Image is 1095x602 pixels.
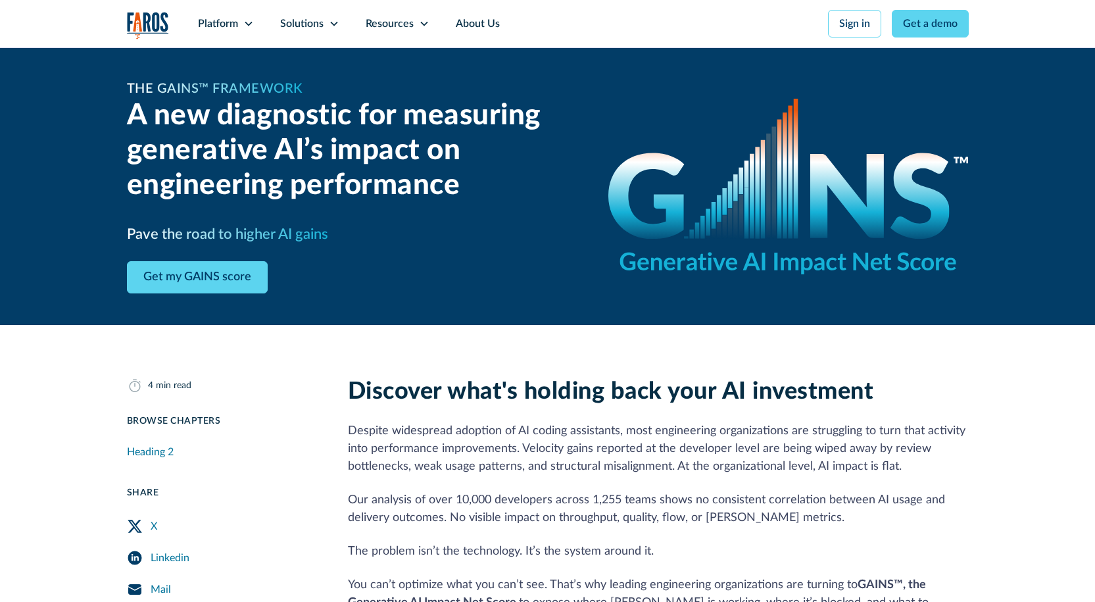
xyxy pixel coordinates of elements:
[127,486,316,500] div: Share
[198,16,238,32] div: Platform
[828,10,881,38] a: Sign in
[127,79,303,99] h1: The GAINS™ Framework
[156,379,191,393] div: min read
[127,414,316,428] div: Browse Chapters
[280,16,324,32] div: Solutions
[608,99,969,274] img: GAINS - the Generative AI Impact Net Score logo
[127,511,316,542] a: Twitter Share
[348,422,969,476] p: Despite widespread adoption of AI coding assistants, most engineering organizations are strugglin...
[892,10,969,38] a: Get a demo
[127,12,169,39] img: Logo of the analytics and reporting company Faros.
[151,518,157,534] div: X
[127,542,316,574] a: LinkedIn Share
[127,12,169,39] a: home
[127,224,328,245] h3: Pave the road to higher AI gains
[348,543,969,561] p: The problem isn’t the technology. It’s the system around it.
[151,550,189,566] div: Linkedin
[348,378,969,406] h2: Discover what's holding back your AI investment
[148,379,153,393] div: 4
[348,491,969,527] p: Our analysis of over 10,000 developers across 1,255 teams shows no consistent correlation between...
[127,261,268,293] a: Get my GAINS score
[127,99,577,203] h2: A new diagnostic for measuring generative AI’s impact on engineering performance
[127,444,174,460] div: Heading 2
[127,439,316,465] a: Heading 2
[366,16,414,32] div: Resources
[151,582,171,597] div: Mail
